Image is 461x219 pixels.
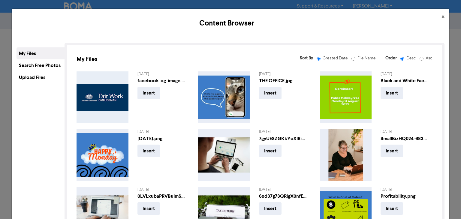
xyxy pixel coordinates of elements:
[400,57,404,61] input: Desc
[137,71,189,77] div: [DATE]
[420,57,423,61] input: Asc
[421,55,432,61] label: Asc
[137,187,189,193] div: [DATE]
[17,59,65,71] div: Search Free Photos
[259,187,311,193] div: [DATE]
[259,129,311,135] div: [DATE]
[381,77,429,84] div: Black and White Facebook post for Reminder red tape on the finger.png
[17,71,65,83] div: Upload Files
[381,202,403,215] button: Insert
[77,55,250,64] div: My Files
[381,71,432,77] div: [DATE]
[353,55,376,61] label: File Name
[441,13,444,22] span: ×
[381,145,403,157] button: Insert
[137,129,189,135] div: [DATE]
[137,77,185,84] div: facebook-og-image.png
[259,202,282,215] button: Insert
[137,193,185,200] div: 0LVLxubaPRVBuImS0H5vg-delegation.jpg
[381,135,429,142] div: SmallBizHQ024-683x1024.jpg
[437,9,449,25] button: Close
[431,190,461,219] iframe: Chat Widget
[137,87,160,99] button: Insert
[351,57,355,61] input: File Name
[259,87,282,99] button: Insert
[259,145,282,157] button: Insert
[17,18,436,29] h5: Content Browser
[385,55,397,61] span: Order
[402,55,421,61] label: Desc
[381,129,432,135] div: [DATE]
[259,71,311,77] div: [DATE]
[300,55,313,61] span: Sort By
[381,193,429,200] div: Profitability.png
[259,77,307,84] div: THE OFFICE.jpg
[17,47,65,59] div: My Files
[381,87,403,99] button: Insert
[137,135,185,142] div: Monday.png
[318,55,353,61] label: Created Date
[259,135,307,142] div: 7gyUESZGKkYcXl6iYwOsc7-campaign-creators-pypeCEaJeZY-unsplash-1200x800.jpg
[259,193,307,200] div: 6xd37g73QRigX0nfECCixb-a-close-up-of-a-typewriter-with-a-tax-return-sign-on-it-Ber3q-zEhd4.jpg
[137,202,160,215] button: Insert
[381,187,432,193] div: [DATE]
[317,57,321,61] input: Created Date
[137,145,160,157] button: Insert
